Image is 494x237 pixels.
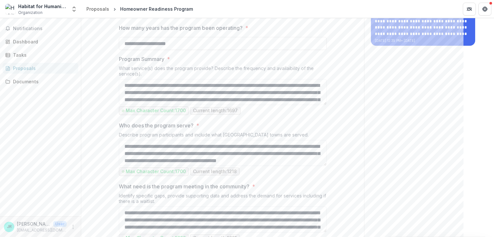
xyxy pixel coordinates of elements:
div: Describe program participants and include what [GEOGRAPHIC_DATA] towns are served. [119,132,327,140]
span: Notifications [13,26,76,31]
div: Tasks [13,52,73,58]
a: Dashboard [3,36,78,47]
p: What need is the program meeting in the community? [119,183,249,190]
p: Program Summary [119,55,164,63]
p: Max Character Count: 1700 [126,169,186,174]
p: [DATE] 12:35 PM • [DATE] [375,38,471,43]
a: Proposals [3,63,78,74]
div: What service(s) does the program provide? Describe the frequency and availaibility of the service... [119,65,327,79]
button: Partners [463,3,476,16]
p: [EMAIL_ADDRESS][DOMAIN_NAME] [17,227,67,233]
img: Habitat for Humanity of Eastern Connecticut, Inc. [5,4,16,14]
button: More [69,223,77,231]
div: Identify specific gaps, provide supporting data and address the demand for services including if ... [119,193,327,207]
button: Notifications [3,23,78,34]
p: Max Character Count: 1700 [126,108,186,113]
div: Habitat for Humanity of Eastern [US_STATE], Inc. [18,3,67,10]
p: Current length: 1218 [193,169,237,174]
a: Documents [3,76,78,87]
button: Open entity switcher [70,3,79,16]
p: Current length: 1697 [193,108,238,113]
div: Jacqueline Richter [7,225,12,229]
button: Get Help [478,3,491,16]
p: User [53,221,67,227]
span: Organization [18,10,43,16]
div: Documents [13,78,73,85]
p: How many years has the program been operating? [119,24,243,32]
a: Tasks [3,50,78,60]
a: Proposals [84,4,112,14]
div: Homeowner Readiness Program [120,6,193,12]
div: Dashboard [13,38,73,45]
div: Proposals [13,65,73,72]
p: Who does the program serve? [119,122,194,129]
p: [PERSON_NAME] [17,220,51,227]
div: Proposals [86,6,109,12]
nav: breadcrumb [84,4,196,14]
